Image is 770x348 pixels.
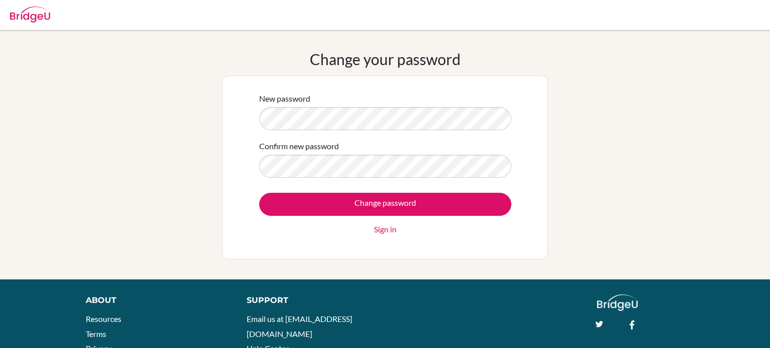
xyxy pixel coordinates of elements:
label: Confirm new password [259,140,339,152]
img: Bridge-U [10,7,50,23]
img: logo_white@2x-f4f0deed5e89b7ecb1c2cc34c3e3d731f90f0f143d5ea2071677605dd97b5244.png [597,294,638,311]
a: Sign in [374,223,397,235]
div: Support [247,294,374,306]
a: Resources [86,314,121,323]
input: Change password [259,193,511,216]
a: Terms [86,329,106,338]
div: About [86,294,224,306]
h1: Change your password [310,50,461,68]
label: New password [259,93,310,105]
a: Email us at [EMAIL_ADDRESS][DOMAIN_NAME] [247,314,352,338]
